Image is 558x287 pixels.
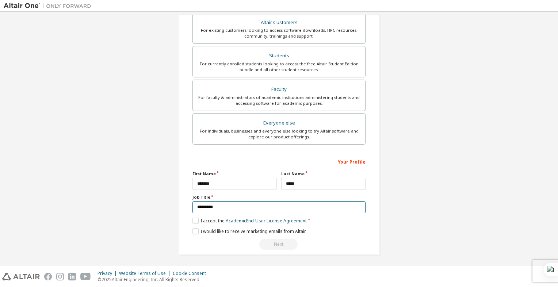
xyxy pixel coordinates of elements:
label: Last Name [281,171,366,177]
label: I accept the [192,218,307,224]
div: Cookie Consent [173,271,210,276]
div: Everyone else [197,118,361,128]
div: Read and acccept EULA to continue [192,239,366,250]
div: Altair Customers [197,18,361,28]
div: For existing customers looking to access software downloads, HPC resources, community, trainings ... [197,27,361,39]
img: altair_logo.svg [2,273,40,280]
p: © 2025 Altair Engineering, Inc. All Rights Reserved. [98,276,210,283]
div: For currently enrolled students looking to access the free Altair Student Edition bundle and all ... [197,61,361,73]
div: Your Profile [192,156,366,167]
a: Academic End-User License Agreement [226,218,307,224]
img: instagram.svg [56,273,64,280]
img: facebook.svg [44,273,52,280]
div: Students [197,51,361,61]
img: linkedin.svg [68,273,76,280]
label: Job Title [192,194,366,200]
label: First Name [192,171,277,177]
img: Altair One [4,2,95,9]
div: For individuals, businesses and everyone else looking to try Altair software and explore our prod... [197,128,361,140]
div: Website Terms of Use [119,271,173,276]
div: Privacy [98,271,119,276]
div: For faculty & administrators of academic institutions administering students and accessing softwa... [197,95,361,106]
img: youtube.svg [80,273,91,280]
div: Faculty [197,84,361,95]
label: I would like to receive marketing emails from Altair [192,228,306,234]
